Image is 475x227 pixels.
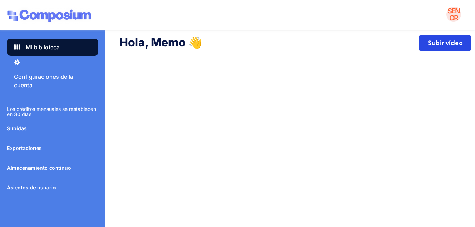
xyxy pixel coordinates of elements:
[120,36,202,49] font: Hola, Memo 👋
[7,7,91,25] img: Primary%20Logo%20%281%29.png
[26,44,60,51] font: Mi biblioteca
[419,35,471,51] button: Subir vídeo
[7,145,42,151] font: Exportaciones
[7,165,71,171] font: Almacenamiento continuo
[448,7,460,22] font: SEÑOR
[14,73,75,89] font: Configuraciones de la cuenta
[428,39,463,47] font: Subir vídeo
[7,125,27,131] font: Subidas
[7,184,56,190] font: Asientos de usuario
[7,106,97,117] font: Los créditos mensuales se restablecen en 30 días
